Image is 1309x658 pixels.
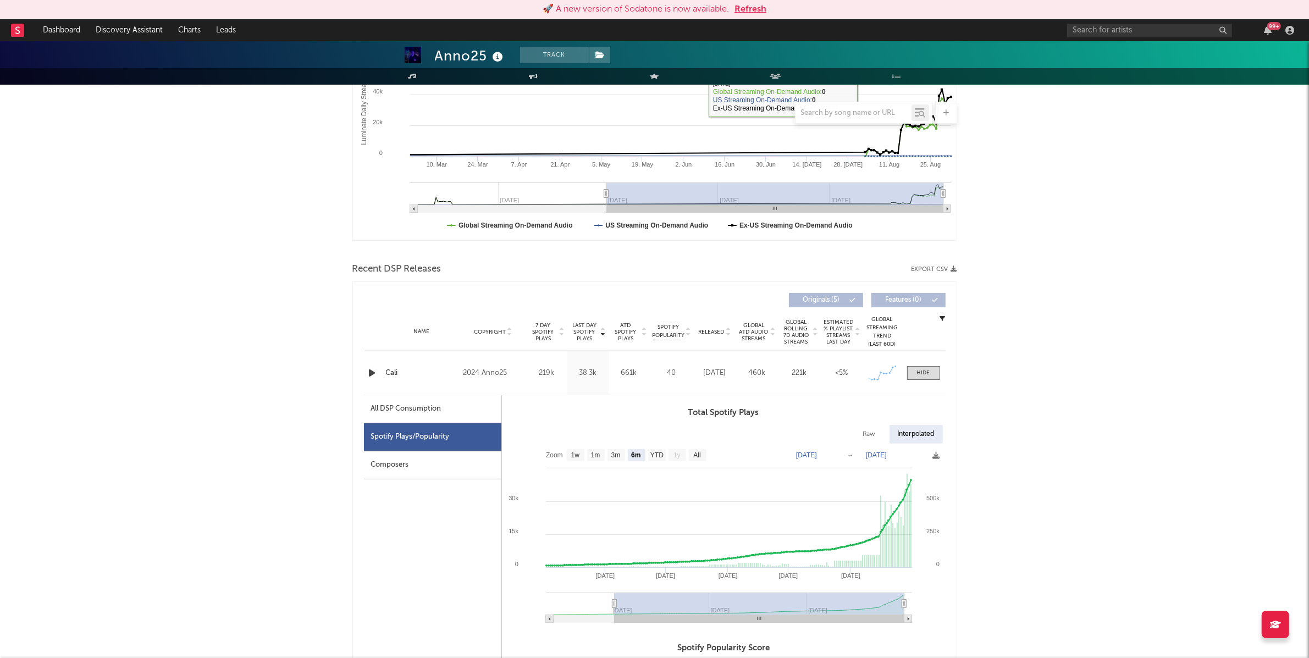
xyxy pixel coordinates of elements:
div: 219k [529,368,565,379]
span: ATD Spotify Plays [611,322,640,342]
text: 16. Jun [715,161,734,168]
text: [DATE] [595,572,615,579]
h3: Total Spotify Plays [502,406,946,419]
text: 10. Mar [426,161,447,168]
text: 1y [673,452,681,460]
text: 28. [DATE] [833,161,863,168]
div: 661k [611,368,647,379]
text: 19. May [631,161,653,168]
text: 15k [509,528,518,534]
input: Search for artists [1067,24,1232,37]
text: Global Streaming On-Demand Audio [459,222,573,229]
span: Recent DSP Releases [352,263,441,276]
text: Zoom [546,452,563,460]
text: Luminate Daily Streams [360,75,367,145]
a: Charts [170,19,208,41]
text: [DATE] [866,451,887,459]
span: Spotify Popularity [652,323,684,340]
text: [DATE] [718,572,737,579]
text: 2. Jun [675,161,692,168]
span: 7 Day Spotify Plays [529,322,558,342]
text: 7. Apr [511,161,527,168]
text: 11. Aug [879,161,899,168]
span: Originals ( 5 ) [796,297,847,303]
button: 99+ [1264,26,1272,35]
text: 3m [611,452,620,460]
button: Export CSV [912,266,957,273]
div: 40 [653,368,691,379]
div: [DATE] [697,368,733,379]
text: 30k [509,495,518,501]
button: Track [520,47,589,63]
text: → [847,451,854,459]
div: 2024 Anno25 [463,367,523,380]
button: Features(0) [871,293,946,307]
div: Composers [364,451,501,479]
span: Features ( 0 ) [879,297,929,303]
span: Released [699,329,725,335]
div: <5% [824,368,860,379]
span: Last Day Spotify Plays [570,322,599,342]
div: 221k [781,368,818,379]
span: Global Rolling 7D Audio Streams [781,319,811,345]
svg: Luminate Daily Consumption [353,20,957,240]
div: 38.3k [570,368,606,379]
text: 1m [590,452,600,460]
span: Copyright [474,329,506,335]
text: US Streaming On-Demand Audio [605,222,708,229]
h3: Spotify Popularity Score [502,642,946,655]
div: Name [386,328,458,336]
a: Leads [208,19,244,41]
text: 1w [571,452,579,460]
div: All DSP Consumption [371,402,441,416]
text: 14. [DATE] [792,161,821,168]
button: Originals(5) [789,293,863,307]
a: Cali [386,368,458,379]
text: [DATE] [778,572,798,579]
text: All [693,452,700,460]
div: 99 + [1267,22,1281,30]
text: Ex-US Streaming On-Demand Audio [739,222,853,229]
a: Discovery Assistant [88,19,170,41]
text: 5. May [592,161,611,168]
text: 500k [926,495,940,501]
div: 🚀 A new version of Sodatone is now available. [543,3,729,16]
text: 250k [926,528,940,534]
text: [DATE] [656,572,675,579]
div: Spotify Plays/Popularity [364,423,501,451]
span: Estimated % Playlist Streams Last Day [824,319,854,345]
div: Anno25 [435,47,506,65]
div: 460k [739,368,776,379]
div: All DSP Consumption [364,395,501,423]
text: 0 [379,150,382,156]
text: 0 [515,561,518,567]
input: Search by song name or URL [796,109,912,118]
text: 21. Apr [550,161,570,168]
text: 6m [631,452,640,460]
button: Refresh [734,3,766,16]
span: Global ATD Audio Streams [739,322,769,342]
text: 0 [936,561,939,567]
text: [DATE] [841,572,860,579]
a: Dashboard [35,19,88,41]
div: Interpolated [890,425,943,444]
text: 25. Aug [920,161,940,168]
text: 24. Mar [467,161,488,168]
text: YTD [650,452,663,460]
div: Raw [855,425,884,444]
div: Global Streaming Trend (Last 60D) [866,316,899,349]
text: [DATE] [796,451,817,459]
text: 30. Jun [756,161,776,168]
text: 40k [373,88,383,95]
